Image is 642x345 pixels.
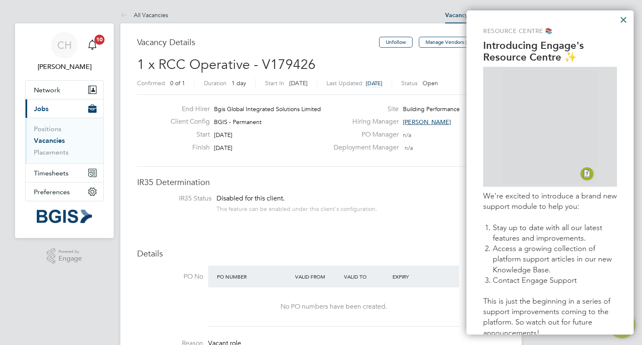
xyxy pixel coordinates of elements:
div: Valid From [293,269,342,284]
label: Confirmed [137,79,165,87]
span: 0 of 1 [170,79,185,87]
span: [PERSON_NAME] [403,118,451,126]
h3: Details [137,248,505,259]
span: 1 x RCC Operative - V179426 [137,56,316,73]
a: Vacancy [445,12,468,19]
img: bgis-logo-retina.png [37,210,92,223]
a: Placements [34,148,69,156]
span: Engage [59,255,82,262]
span: Network [34,86,60,94]
h3: Vacancy Details [137,37,379,48]
span: Building Performance [403,105,460,113]
span: Powered by [59,248,82,255]
h3: IR35 Determination [137,177,505,188]
p: Resource Centre 📚 [483,27,617,36]
label: Deployment Manager [329,143,399,152]
span: Chris Howlett [25,62,104,72]
span: n/a [403,131,411,139]
label: Status [401,79,418,87]
a: Positions [34,125,61,133]
label: PO Manager [329,130,399,139]
a: All Vacancies [120,11,168,19]
span: Open [423,79,438,87]
button: Close [619,13,627,26]
li: Stay up to date with all our latest features and improvements. [493,223,617,244]
span: Bgis Global Integrated Solutions Limited [214,105,321,113]
button: Unfollow [379,37,413,48]
li: Contact Engage Support [493,275,617,286]
label: IR35 Status [145,194,211,203]
a: Go to account details [25,32,104,72]
img: GIF of Resource Centre being opened [503,70,597,183]
label: Hiring Manager [329,117,399,126]
span: Preferences [34,188,70,196]
span: [DATE] [366,80,382,87]
div: Expiry [390,269,439,284]
a: Go to home page [25,210,104,223]
a: Vacancies [34,137,65,145]
label: Finish [164,143,210,152]
nav: Main navigation [15,23,114,238]
label: PO No [137,272,203,281]
span: 10 [94,35,104,45]
p: Resource Centre ✨ [483,51,617,63]
label: Start In [265,79,284,87]
span: CH [57,40,72,51]
label: Last Updated [326,79,362,87]
span: Timesheets [34,169,69,177]
span: [DATE] [289,79,308,87]
div: This feature can be enabled under this client's configuration. [217,203,377,213]
button: Manage Vendors (15) [419,37,487,48]
div: Valid To [342,269,391,284]
div: PO Number [215,269,293,284]
span: 1 day [232,79,246,87]
div: No PO numbers have been created. [217,302,451,311]
span: Jobs [34,105,48,113]
p: Introducing Engage's [483,40,617,52]
label: End Hirer [164,105,210,114]
span: n/a [405,144,413,152]
label: Start [164,130,210,139]
label: Client Config [164,117,210,126]
label: Site [329,105,399,114]
span: [DATE] [214,144,232,152]
label: Duration [204,79,227,87]
span: [DATE] [214,131,232,139]
p: We're excited to introduce a brand new support module to help you: [483,191,617,212]
span: BGIS - Permanent [214,118,262,126]
li: Access a growing collection of platform support articles in our new Knowledge Base. [493,244,617,275]
p: This is just the beginning in a series of support improvements coming to the platform. So watch o... [483,296,617,338]
span: Disabled for this client. [217,194,285,203]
